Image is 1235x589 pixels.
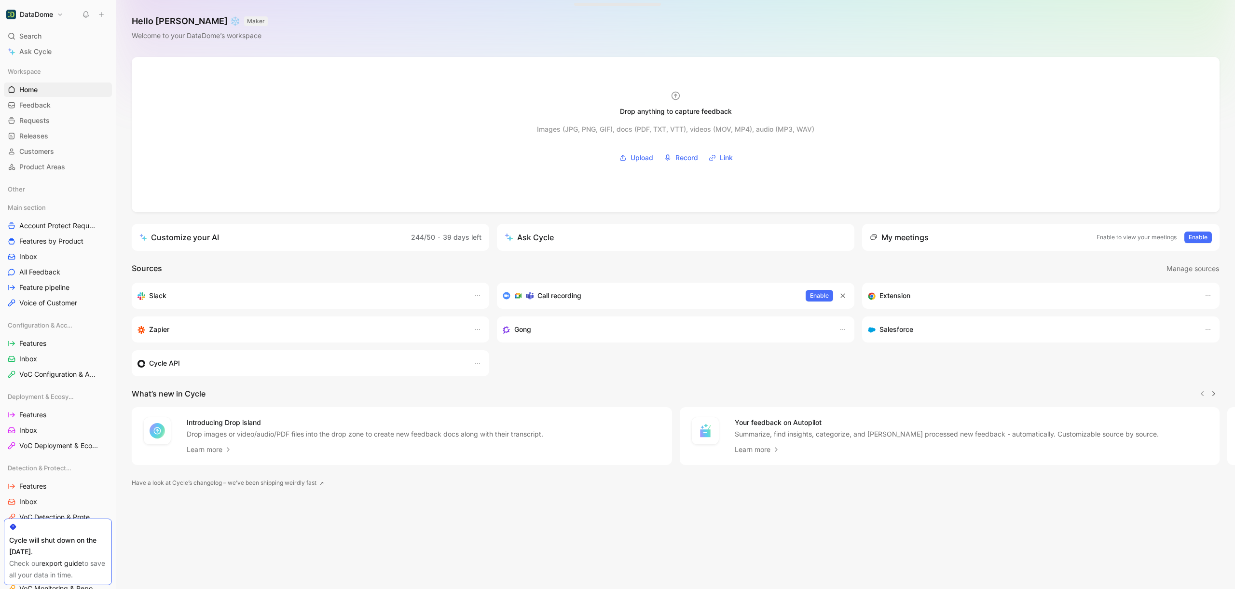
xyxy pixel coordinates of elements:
div: Cycle will shut down on the [DATE]. [9,534,107,558]
a: All Feedback [4,265,112,279]
a: Features [4,479,112,493]
span: Upload [631,152,653,164]
span: VoC Detection & Protection [19,512,99,522]
button: Upload [616,151,657,165]
div: Capture feedback from anywhere on the web [868,290,1194,301]
div: Capture feedback from thousands of sources with Zapier (survey results, recordings, sheets, etc). [137,324,464,335]
a: Account Protect Requests [4,219,112,233]
a: Feedback [4,98,112,112]
span: Features [19,339,46,348]
a: Features [4,336,112,351]
span: Detection & Protection [8,463,72,473]
span: Feature pipeline [19,283,69,292]
a: Inbox [4,423,112,438]
h3: Slack [149,290,166,301]
h2: What’s new in Cycle [132,388,206,399]
div: Other [4,182,112,196]
a: VoC Deployment & Ecosystem [4,438,112,453]
img: DataDome [6,10,16,19]
a: Requests [4,113,112,128]
span: Inbox [19,252,37,261]
a: Voice of Customer [4,296,112,310]
span: All Feedback [19,267,60,277]
span: Configuration & Access [8,320,73,330]
h4: Your feedback on Autopilot [735,417,1159,428]
span: Deployment & Ecosystem [8,392,74,401]
span: · [438,233,440,241]
h3: Cycle API [149,357,180,369]
a: Customers [4,144,112,159]
div: Configuration & Access [4,318,112,332]
div: Detection & Protection [4,461,112,475]
div: Sync your customers, send feedback and get updates in Slack [137,290,464,301]
span: Account Protect Requests [19,221,99,231]
span: Record [675,152,698,164]
div: Sync customers & send feedback from custom sources. Get inspired by our favorite use case [137,357,464,369]
button: DataDomeDataDome [4,8,66,21]
a: Product Areas [4,160,112,174]
span: Main section [8,203,46,212]
span: Customers [19,147,54,156]
span: Ask Cycle [19,46,52,57]
a: Features [4,408,112,422]
span: Enable [810,291,829,301]
a: Inbox [4,352,112,366]
a: Learn more [187,444,232,455]
span: Workspace [8,67,41,76]
div: Drop anything to capture feedback [620,106,732,117]
h3: Salesforce [879,324,913,335]
a: Customize your AI244/50·39 days left [132,224,489,251]
span: Features by Product [19,236,83,246]
div: Main sectionAccount Protect RequestsFeatures by ProductInboxAll FeedbackFeature pipelineVoice of ... [4,200,112,310]
div: Ask Cycle [505,232,554,243]
div: Search [4,29,112,43]
h3: Extension [879,290,910,301]
h1: DataDome [20,10,53,19]
span: VoC Configuration & Access [19,370,99,379]
div: Deployment & Ecosystem [4,389,112,404]
span: Link [720,152,733,164]
div: Welcome to your DataDome’s workspace [132,30,268,41]
a: Learn more [735,444,780,455]
span: Search [19,30,41,42]
a: Home [4,82,112,97]
span: 244/50 [411,233,435,241]
span: VoC Deployment & Ecosystem [19,441,100,451]
div: Customize your AI [139,232,219,243]
div: Record & transcribe meetings from Zoom, Meet & Teams. [503,290,798,301]
a: Inbox [4,494,112,509]
a: Features by Product [4,234,112,248]
a: VoC Detection & Protection [4,510,112,524]
button: Ask Cycle [497,224,854,251]
a: Feature pipeline [4,280,112,295]
span: Requests [19,116,50,125]
div: Other [4,182,112,199]
button: Record [660,151,701,165]
span: Voice of Customer [19,298,77,308]
span: Inbox [19,497,37,507]
div: Detection & ProtectionFeaturesInboxVoC Detection & Protection [4,461,112,524]
span: Home [19,85,38,95]
h3: Call recording [537,290,581,301]
a: Ask Cycle [4,44,112,59]
h3: Gong [514,324,531,335]
div: Workspace [4,64,112,79]
a: Have a look at Cycle’s changelog – we’ve been shipping weirdly fast [132,478,324,488]
span: 39 days left [443,233,481,241]
p: Summarize, find insights, categorize, and [PERSON_NAME] processed new feedback - automatically. C... [735,429,1159,439]
p: Enable to view your meetings [1097,233,1177,242]
a: export guide [41,559,82,567]
h4: Introducing Drop island [187,417,543,428]
a: Releases [4,129,112,143]
span: Inbox [19,425,37,435]
button: Manage sources [1166,262,1220,275]
button: Enable [1184,232,1212,243]
a: Inbox [4,249,112,264]
span: Features [19,410,46,420]
span: Product Areas [19,162,65,172]
a: VoC Configuration & Access [4,367,112,382]
button: Enable [806,290,833,301]
span: Feedback [19,100,51,110]
span: Manage sources [1166,263,1219,274]
div: Configuration & AccessFeaturesInboxVoC Configuration & Access [4,318,112,382]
